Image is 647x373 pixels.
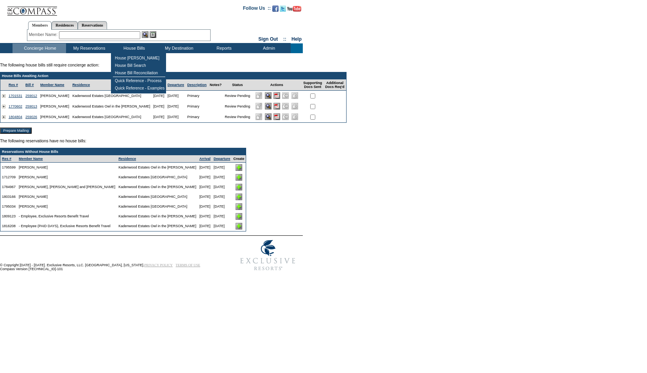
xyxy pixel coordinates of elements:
td: My Destination [156,43,201,53]
img: b_pdf.gif [273,103,280,109]
td: Quick Reference - Examples [113,84,165,92]
td: House Bill Search [113,62,165,69]
td: [DATE] [212,221,232,231]
img: plus.gif [2,115,5,119]
td: House [PERSON_NAME] [113,54,165,62]
td: [PERSON_NAME] [17,172,117,182]
a: Become our fan on Facebook [272,8,279,13]
img: Add House Bill [236,213,242,220]
td: Review Pending [223,101,252,112]
td: Reports [201,43,246,53]
td: Kadenwood Estates [GEOGRAPHIC_DATA] [71,112,152,122]
a: Bill # [25,83,34,87]
td: Supporting Docs Sent [302,79,323,91]
td: Primary [186,101,208,112]
img: Reservations [150,31,156,38]
td: [DATE] [212,192,232,202]
td: Kadenwood Estates Owl in the [PERSON_NAME] [117,212,198,221]
a: TERMS OF USE [176,263,200,267]
td: [DATE] [166,91,186,101]
td: [PERSON_NAME], [PERSON_NAME] and [PERSON_NAME] [17,182,117,192]
td: [PERSON_NAME] [39,91,71,101]
td: Actions [252,79,302,91]
a: Res # [2,157,11,161]
td: [PERSON_NAME] [17,163,117,172]
td: Kadenwood Estates [GEOGRAPHIC_DATA] [117,192,198,202]
td: [DATE] [212,172,232,182]
td: 1809123 [0,212,17,221]
td: [PERSON_NAME] [17,192,117,202]
img: Delete [291,113,298,120]
img: Edit [256,103,262,109]
td: [DATE] [152,112,166,122]
td: [DATE] [212,212,232,221]
img: Become our fan on Facebook [272,5,279,12]
img: plus.gif [2,105,5,108]
input: View [265,92,272,99]
td: 1795599 [0,163,17,172]
td: [DATE] [152,101,166,112]
td: Kadenwood Estates [GEOGRAPHIC_DATA] [71,91,152,101]
input: View [265,113,272,120]
img: Add House Bill [236,223,242,230]
a: Res # [9,83,18,87]
a: Members [28,21,52,30]
img: Add House Bill [236,164,242,171]
td: [DATE] [212,202,232,212]
a: Residences [52,21,78,29]
a: Member Name [19,157,43,161]
a: PRIVACY POLICY [144,263,173,267]
td: Kadenwood Estates [GEOGRAPHIC_DATA] [117,172,198,182]
td: 1803166 [0,192,17,202]
td: [DATE] [212,163,232,172]
td: - Employee (PAID DAYS), Exclusive Resorts Benefit Travel [17,221,117,231]
a: Reservations [78,21,107,29]
td: - Employee, Exclusive Resorts Benefit Travel [17,212,117,221]
td: Create [232,155,246,163]
td: [PERSON_NAME] [39,112,71,122]
td: [DATE] [198,172,212,182]
td: [DATE] [198,221,212,231]
img: Submit for Processing [282,103,289,109]
td: My Reservations [66,43,111,53]
img: View [142,31,148,38]
td: [PERSON_NAME] [17,202,117,212]
a: 259013 [25,104,37,108]
img: Add House Bill [236,184,242,190]
img: Add House Bill [236,194,242,200]
a: Follow us on Twitter [280,8,286,13]
td: Notes? [208,79,223,91]
img: plus.gif [2,94,5,98]
div: Member Name: [29,31,59,38]
a: Departure [168,83,184,87]
img: Edit [256,113,262,120]
input: View [265,103,272,109]
img: Submit for Processing [282,113,289,120]
td: [DATE] [198,212,212,221]
td: [DATE] [198,163,212,172]
td: [DATE] [198,182,212,192]
a: Sign Out [258,36,278,42]
a: 1770602 [9,104,22,108]
td: Review Pending [223,112,252,122]
a: Help [291,36,302,42]
td: Additional Docs Req'd [323,79,346,91]
td: [DATE] [166,112,186,122]
td: 1795034 [0,202,17,212]
a: 259026 [25,115,37,119]
td: Follow Us :: [243,5,271,14]
a: 1701531 [9,94,22,98]
td: Quick Reference - Process [113,77,165,84]
span: :: [283,36,286,42]
td: Status [223,79,252,91]
a: Description [187,83,207,87]
td: Primary [186,112,208,122]
a: 1804804 [9,115,22,119]
td: Reservations Without House Bills [0,148,246,155]
td: Kadenwood Estates Owl in the [PERSON_NAME] [117,182,198,192]
img: Add House Bill [236,174,242,181]
img: Exclusive Resorts [233,236,303,275]
td: House Bills [111,43,156,53]
img: Edit [256,92,262,99]
a: Member Name [40,83,64,87]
